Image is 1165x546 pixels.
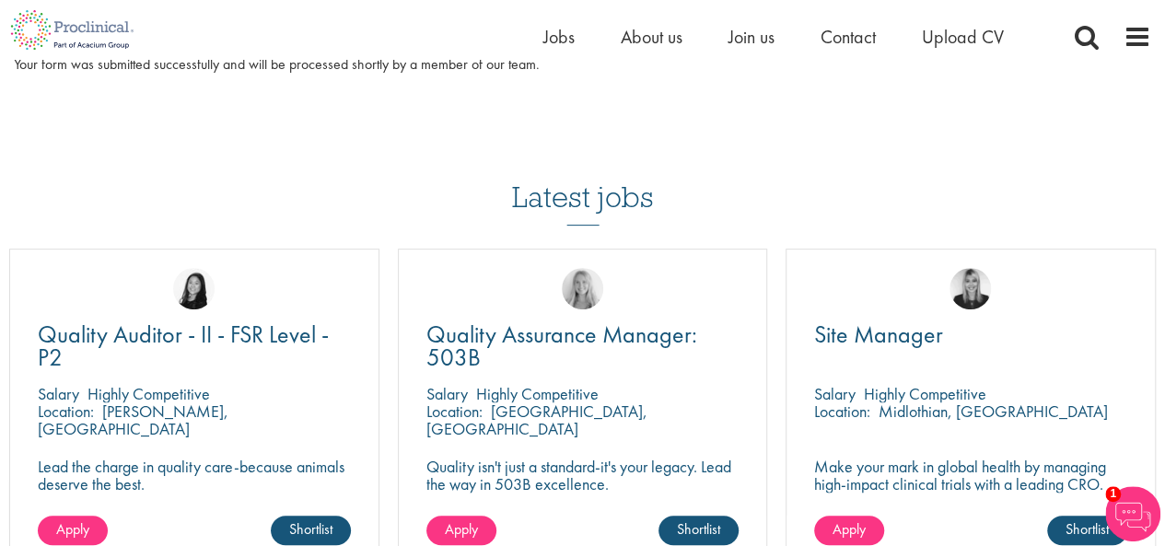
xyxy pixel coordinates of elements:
img: Numhom Sudsok [173,268,215,309]
a: Shortlist [1047,516,1127,545]
p: [GEOGRAPHIC_DATA], [GEOGRAPHIC_DATA] [426,401,647,439]
a: Apply [814,516,884,545]
span: Quality Assurance Manager: 503B [426,319,697,373]
span: Salary [426,383,468,404]
p: Lead the charge in quality care-because animals deserve the best. [38,458,351,493]
a: Apply [426,516,496,545]
a: Jobs [543,25,575,49]
a: Contact [821,25,876,49]
p: Highly Competitive [87,383,210,404]
a: Site Manager [814,323,1127,346]
a: Upload CV [922,25,1004,49]
h3: Latest jobs [512,135,654,226]
span: Salary [38,383,79,404]
a: Apply [38,516,108,545]
span: Apply [833,519,866,539]
span: 1 [1105,486,1121,502]
a: Quality Assurance Manager: 503B [426,323,740,369]
p: Midlothian, [GEOGRAPHIC_DATA] [879,401,1108,422]
p: Highly Competitive [476,383,599,404]
img: Shannon Briggs [562,268,603,309]
a: Join us [728,25,775,49]
span: Site Manager [814,319,943,350]
span: Salary [814,383,856,404]
span: Apply [445,519,478,539]
span: Location: [814,401,870,422]
p: [PERSON_NAME], [GEOGRAPHIC_DATA] [38,401,228,439]
p: Highly Competitive [864,383,986,404]
a: Shortlist [271,516,351,545]
p: Make your mark in global health by managing high-impact clinical trials with a leading CRO. [814,458,1127,493]
a: About us [621,25,682,49]
img: Chatbot [1105,486,1160,541]
a: Shortlist [658,516,739,545]
a: Quality Auditor - II - FSR Level - P2 [38,323,351,369]
p: Quality isn't just a standard-it's your legacy. Lead the way in 503B excellence. [426,458,740,493]
span: Quality Auditor - II - FSR Level - P2 [38,319,329,373]
img: Janelle Jones [949,268,991,309]
span: Apply [56,519,89,539]
p: Your form was submitted successfully and will be processed shortly by a member of our team. [14,54,1151,97]
span: Location: [38,401,94,422]
span: Location: [426,401,483,422]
